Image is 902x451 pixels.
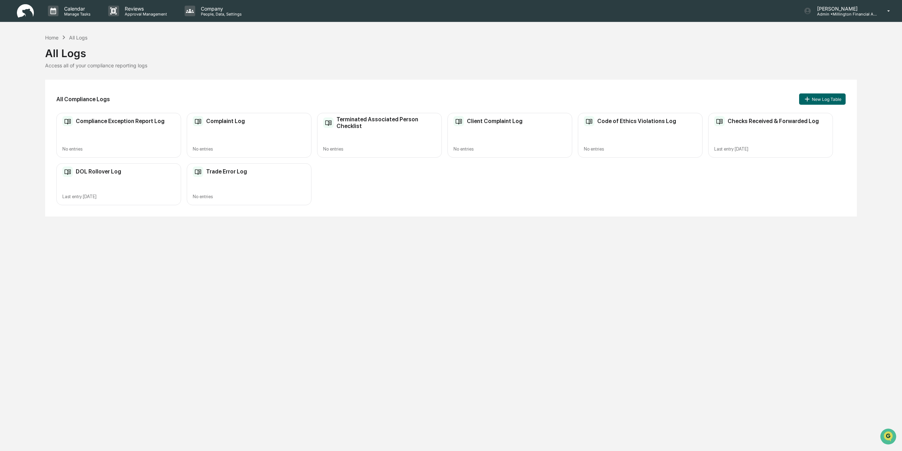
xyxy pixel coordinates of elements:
[7,54,20,67] img: 1746055101610-c473b297-6a78-478c-a979-82029cc54cd1
[48,86,90,99] a: 🗄️Attestations
[62,116,73,127] img: Compliance Log Table Icon
[195,12,245,17] p: People, Data, Settings
[597,118,676,124] h2: Code of Ethics Violations Log
[119,6,171,12] p: Reviews
[58,89,87,96] span: Attestations
[4,99,47,112] a: 🔎Data Lookup
[467,118,523,124] h2: Client Complaint Log
[58,6,94,12] p: Calendar
[4,86,48,99] a: 🖐️Preclearance
[24,61,89,67] div: We're available if you need us!
[453,146,566,152] div: No entries
[336,116,436,129] h2: Terminated Associated Person Checklist
[58,12,94,17] p: Manage Tasks
[193,194,305,199] div: No entries
[62,146,175,152] div: No entries
[50,119,85,125] a: Powered byPylon
[584,116,594,127] img: Compliance Log Table Icon
[206,118,245,124] h2: Complaint Log
[799,93,846,105] button: New Log Table
[193,116,203,127] img: Compliance Log Table Icon
[69,35,87,41] div: All Logs
[76,118,165,124] h2: Compliance Exception Report Log
[70,120,85,125] span: Pylon
[811,6,877,12] p: [PERSON_NAME]
[17,4,34,18] img: logo
[7,103,13,109] div: 🔎
[193,166,203,177] img: Compliance Log Table Icon
[62,166,73,177] img: Compliance Log Table Icon
[7,90,13,95] div: 🖐️
[714,116,725,127] img: Compliance Log Table Icon
[879,428,898,447] iframe: Open customer support
[14,102,44,109] span: Data Lookup
[323,146,436,152] div: No entries
[195,6,245,12] p: Company
[453,116,464,127] img: Compliance Log Table Icon
[811,12,877,17] p: Admin • Millington Financial Advisors, LLC
[56,96,110,103] h2: All Compliance Logs
[45,62,857,68] div: Access all of your compliance reporting logs
[584,146,697,152] div: No entries
[76,168,121,175] h2: DOL Rollover Log
[120,56,128,65] button: Start new chat
[714,146,827,152] div: Last entry [DATE]
[45,35,58,41] div: Home
[193,146,305,152] div: No entries
[323,117,334,128] img: Compliance Log Table Icon
[206,168,247,175] h2: Trade Error Log
[45,41,857,60] div: All Logs
[51,90,57,95] div: 🗄️
[7,15,128,26] p: How can we help?
[62,194,175,199] div: Last entry [DATE]
[24,54,116,61] div: Start new chat
[119,12,171,17] p: Approval Management
[728,118,819,124] h2: Checks Received & Forwarded Log
[14,89,45,96] span: Preclearance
